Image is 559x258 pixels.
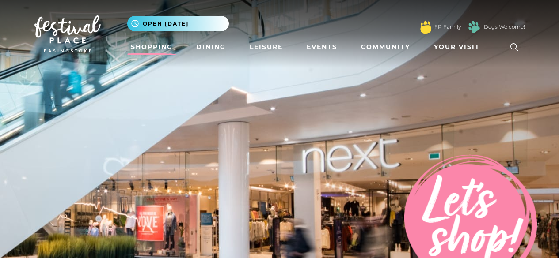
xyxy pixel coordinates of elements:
[434,42,480,52] span: Your Visit
[193,39,229,55] a: Dining
[127,39,176,55] a: Shopping
[246,39,286,55] a: Leisure
[430,39,488,55] a: Your Visit
[34,15,101,52] img: Festival Place Logo
[303,39,341,55] a: Events
[127,16,229,31] button: Open [DATE]
[357,39,414,55] a: Community
[143,20,189,28] span: Open [DATE]
[434,23,461,31] a: FP Family
[484,23,525,31] a: Dogs Welcome!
